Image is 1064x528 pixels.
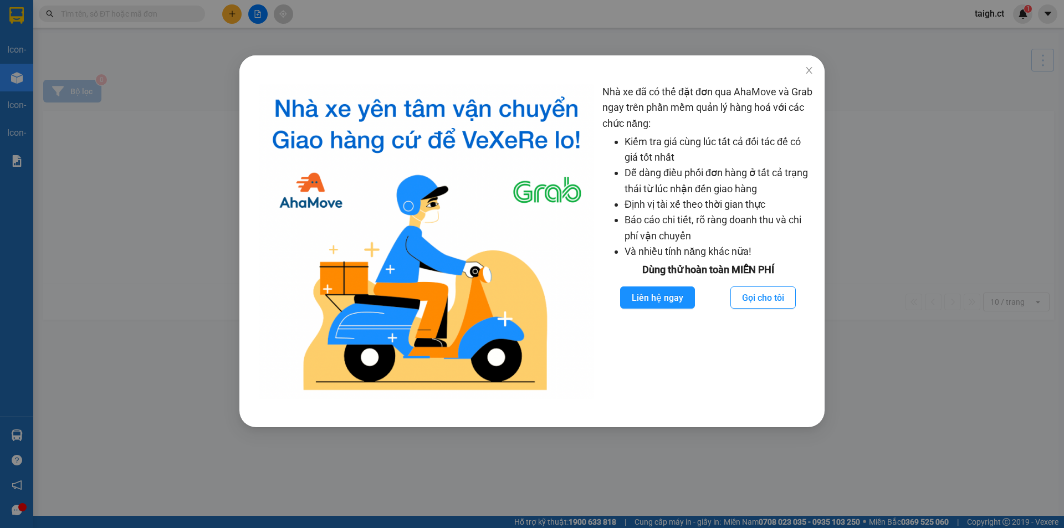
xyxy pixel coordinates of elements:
[632,291,683,305] span: Liên hệ ngay
[805,66,814,75] span: close
[742,291,784,305] span: Gọi cho tôi
[620,286,695,309] button: Liên hệ ngay
[730,286,796,309] button: Gọi cho tôi
[625,212,814,244] li: Báo cáo chi tiết, rõ ràng doanh thu và chi phí vận chuyển
[259,84,594,399] img: logo
[625,197,814,212] li: Định vị tài xế theo thời gian thực
[625,134,814,166] li: Kiểm tra giá cùng lúc tất cả đối tác để có giá tốt nhất
[602,84,814,399] div: Nhà xe đã có thể đặt đơn qua AhaMove và Grab ngay trên phần mềm quản lý hàng hoá với các chức năng:
[625,244,814,259] li: Và nhiều tính năng khác nữa!
[625,165,814,197] li: Dễ dàng điều phối đơn hàng ở tất cả trạng thái từ lúc nhận đến giao hàng
[602,262,814,278] div: Dùng thử hoàn toàn MIỄN PHÍ
[794,55,825,86] button: Close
